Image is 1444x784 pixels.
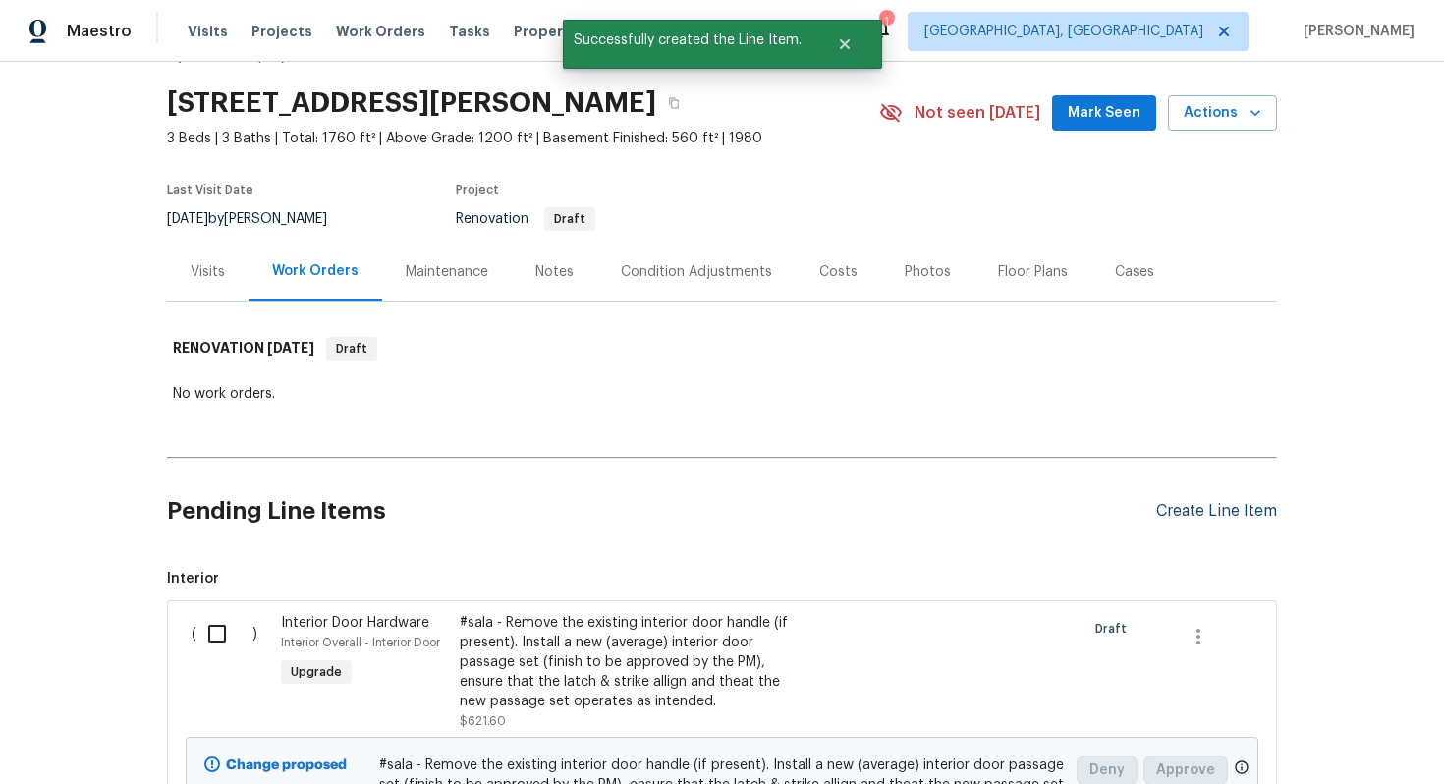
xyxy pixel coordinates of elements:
div: Work Orders [272,261,359,281]
span: Renovation [456,212,595,226]
span: $621.60 [460,715,506,727]
div: Notes [535,262,574,282]
div: Cases [1115,262,1154,282]
div: #sala - Remove the existing interior door handle (if present). Install a new (average) interior d... [460,613,805,711]
span: Draft [1095,619,1135,639]
h6: RENOVATION [173,337,314,361]
div: Visits [191,262,225,282]
span: Projects [251,22,312,41]
span: Interior Door Hardware [281,616,429,630]
div: 1 [879,12,893,31]
span: Draft [546,213,593,225]
div: No work orders. [173,384,1271,404]
span: Interior Overall - Interior Door [281,637,440,648]
span: Not seen [DATE] [915,103,1040,123]
h2: Pending Line Items [167,466,1156,557]
div: ( ) [186,607,275,737]
button: Mark Seen [1052,95,1156,132]
span: [GEOGRAPHIC_DATA], [GEOGRAPHIC_DATA] [924,22,1203,41]
span: Properties [514,22,590,41]
span: Visits [188,22,228,41]
div: Photos [905,262,951,282]
div: Condition Adjustments [621,262,772,282]
span: Last Visit Date [167,184,253,196]
span: [PERSON_NAME] [1296,22,1415,41]
h2: [STREET_ADDRESS][PERSON_NAME] [167,93,656,113]
b: Change proposed [226,758,347,772]
div: Costs [819,262,858,282]
button: Actions [1168,95,1277,132]
div: RENOVATION [DATE]Draft [167,317,1277,380]
div: Floor Plans [998,262,1068,282]
span: Work Orders [336,22,425,41]
div: Maintenance [406,262,488,282]
span: Successfully created the Line Item. [563,20,812,61]
span: 3 Beds | 3 Baths | Total: 1760 ft² | Above Grade: 1200 ft² | Basement Finished: 560 ft² | 1980 [167,129,879,148]
button: Close [812,25,877,64]
span: [DATE] [267,341,314,355]
span: Project [456,184,499,196]
span: Tasks [449,25,490,38]
span: Upgrade [283,662,350,682]
div: by [PERSON_NAME] [167,207,351,231]
span: Maestro [67,22,132,41]
span: Only a market manager or an area construction manager can approve [1234,759,1250,780]
div: Create Line Item [1156,502,1277,521]
span: Draft [328,339,375,359]
span: [DATE] [167,212,208,226]
span: Mark Seen [1068,101,1140,126]
span: Actions [1184,101,1261,126]
span: Interior [167,569,1277,588]
button: Copy Address [656,85,692,121]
